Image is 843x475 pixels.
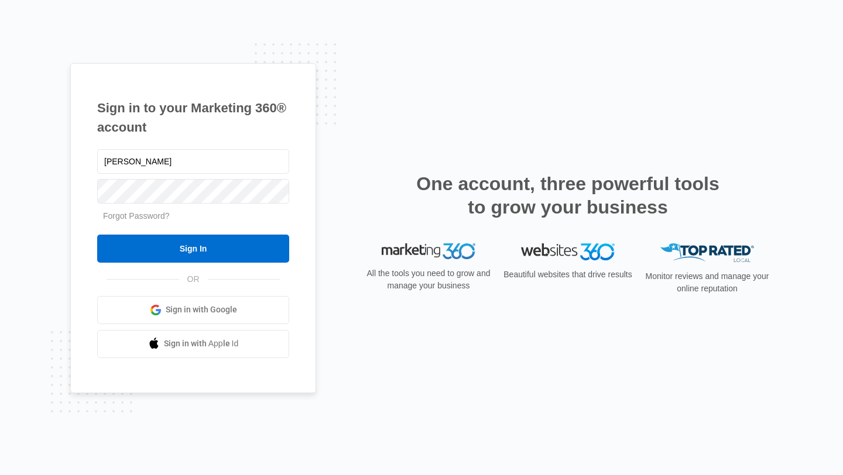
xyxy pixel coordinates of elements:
span: OR [179,273,208,285]
p: Monitor reviews and manage your online reputation [642,270,773,295]
p: All the tools you need to grow and manage your business [363,267,494,292]
h2: One account, three powerful tools to grow your business [413,172,723,219]
input: Sign In [97,235,289,263]
a: Forgot Password? [103,211,170,221]
span: Sign in with Google [166,304,237,316]
a: Sign in with Google [97,296,289,324]
img: Top Rated Local [660,243,754,263]
img: Marketing 360 [382,243,475,260]
h1: Sign in to your Marketing 360® account [97,98,289,137]
input: Email [97,149,289,174]
p: Beautiful websites that drive results [502,269,633,281]
a: Sign in with Apple Id [97,330,289,358]
img: Websites 360 [521,243,615,260]
span: Sign in with Apple Id [164,338,239,350]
